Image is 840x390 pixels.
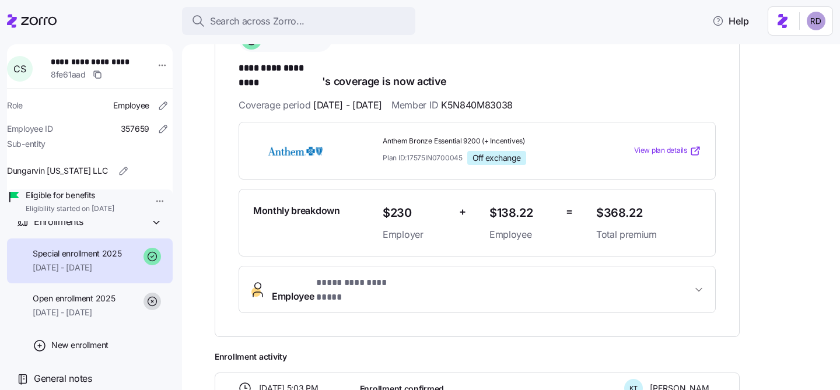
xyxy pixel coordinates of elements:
[807,12,825,30] img: 6d862e07fa9c5eedf81a4422c42283ac
[239,98,382,113] span: Coverage period
[182,7,415,35] button: Search across Zorro...
[489,227,556,242] span: Employee
[33,248,122,259] span: Special enrollment 2025
[13,64,26,73] span: C S
[383,227,450,242] span: Employer
[441,98,513,113] span: K5N840M83038
[253,138,337,164] img: Anthem
[239,61,716,89] h1: 's coverage is now active
[253,203,340,218] span: Monthly breakdown
[33,293,115,304] span: Open enrollment 2025
[383,203,450,223] span: $230
[34,371,92,386] span: General notes
[459,203,466,220] span: +
[7,138,45,150] span: Sub-entity
[215,351,740,363] span: Enrollment activity
[566,203,573,220] span: =
[383,153,463,163] span: Plan ID: 17575IN0700045
[489,203,556,223] span: $138.22
[7,123,53,135] span: Employee ID
[703,9,758,33] button: Help
[313,98,382,113] span: [DATE] - [DATE]
[7,100,23,111] span: Role
[473,153,521,163] span: Off exchange
[634,145,687,156] span: View plan details
[26,189,114,201] span: Eligible for benefits
[596,203,701,223] span: $368.22
[383,136,587,146] span: Anthem Bronze Essential 9200 (+ Incentives)
[596,227,701,242] span: Total premium
[272,276,404,304] span: Employee
[7,165,107,177] span: Dungarvin [US_STATE] LLC
[34,215,83,229] span: Enrollments
[51,339,108,351] span: New enrollment
[113,100,149,111] span: Employee
[51,69,86,80] span: 8fe61aad
[391,98,513,113] span: Member ID
[210,14,304,29] span: Search across Zorro...
[33,307,115,318] span: [DATE] - [DATE]
[26,204,114,214] span: Eligibility started on [DATE]
[33,262,122,273] span: [DATE] - [DATE]
[712,14,749,28] span: Help
[121,123,149,135] span: 357659
[634,145,701,157] a: View plan details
